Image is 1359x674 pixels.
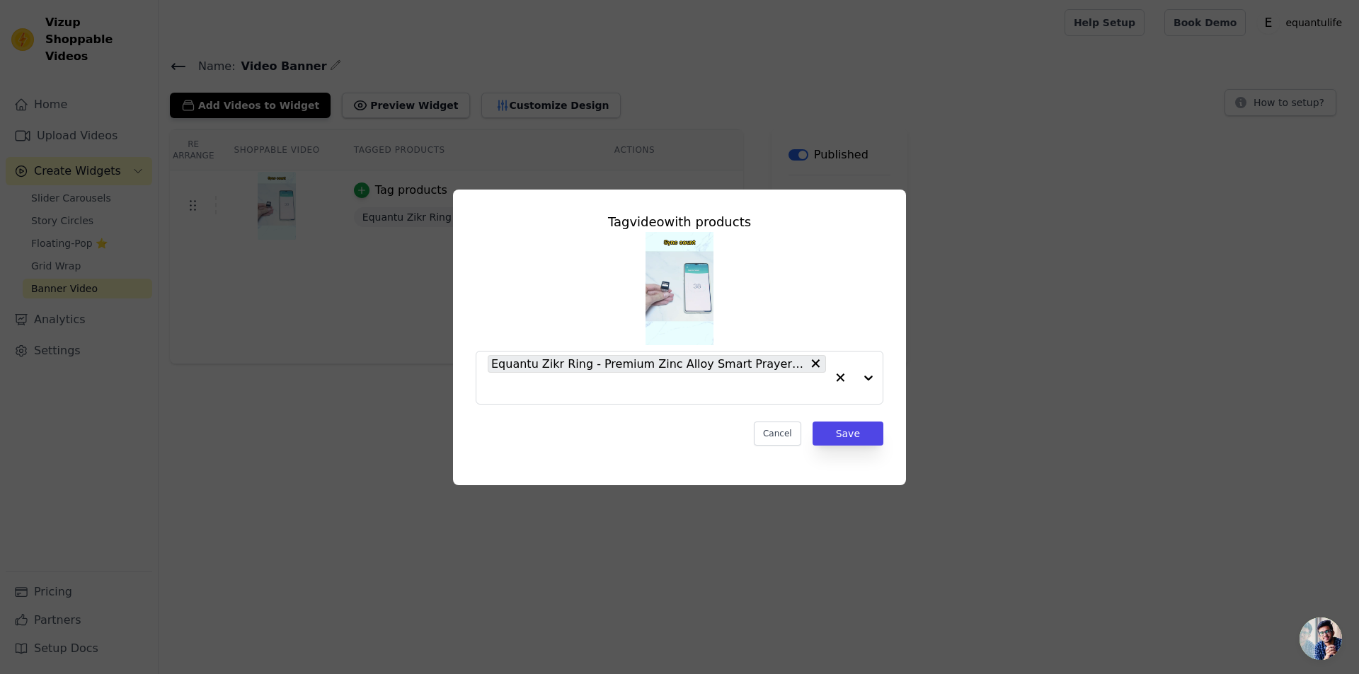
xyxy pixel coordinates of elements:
[813,422,883,446] button: Save
[646,232,713,345] img: tn-af7a3aca38284dff9c1a17b9c21ab2be.png
[476,212,883,232] div: Tag video with products
[1300,617,1342,660] a: Open chat
[754,422,801,446] button: Cancel
[491,355,805,373] span: Equantu Zikr Ring - Premium Zinc Alloy Smart Prayer Ring (QB702)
